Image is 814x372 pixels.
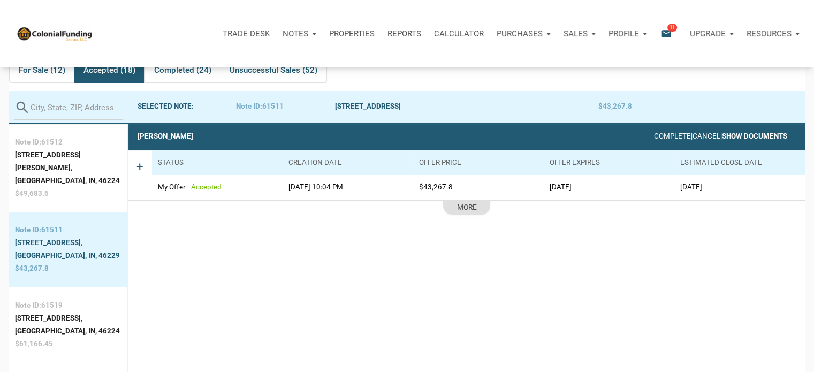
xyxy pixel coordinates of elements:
th: Estimated Close Date [674,150,805,175]
div: $43,267.8 [598,100,697,113]
i: email [660,27,673,40]
span: 61512 [41,138,63,146]
td: $43,267.8 [413,175,544,200]
span: | [691,132,693,140]
th: Creation date [283,150,413,175]
button: Reports [381,18,428,50]
div: Unsuccessful Sales (52) [220,57,326,83]
button: More [443,201,490,215]
p: Sales [564,29,588,39]
a: Properties [323,18,381,50]
i: search [14,100,31,116]
span: 61519 [41,301,63,309]
a: Calculator [428,18,490,50]
a: Cancel [693,132,720,140]
span: accepted [191,183,222,191]
span: — [186,183,191,191]
img: NoteUnlimited [16,26,93,41]
input: City, State, ZIP, Address [31,96,123,120]
div: [GEOGRAPHIC_DATA], IN, 46224 [15,325,120,338]
span: Note ID: [236,102,262,110]
span: Unsuccessful Sales (52) [230,64,317,77]
span: 61511 [262,102,284,110]
div: More [457,202,477,214]
p: Trade Desk [223,29,270,39]
td: [DATE] [674,175,805,200]
span: 11 [667,23,677,32]
p: Calculator [434,29,484,39]
button: Purchases [490,18,557,50]
span: | [720,132,722,140]
span: Note ID: [15,138,41,146]
span: Accepted (18) [83,64,135,77]
p: Notes [283,29,308,39]
button: Profile [602,18,653,50]
span: For Sale (12) [19,64,65,77]
span: Completed (24) [154,64,211,77]
a: Show Documents [722,132,787,140]
div: [STREET_ADDRESS][PERSON_NAME], [15,149,121,174]
p: Upgrade [690,29,726,39]
div: [STREET_ADDRESS] [335,100,598,113]
div: For Sale (12) [9,57,74,83]
button: email11 [653,18,683,50]
td: [DATE] 10:04 PM [283,175,413,200]
p: Profile [608,29,639,39]
button: Resources [740,18,806,50]
p: Resources [747,29,792,39]
span: My Offer [158,183,186,191]
p: Purchases [497,29,543,39]
span: Note ID: [15,301,41,309]
div: Selected note: [138,100,237,113]
p: Reports [387,29,421,39]
div: [STREET_ADDRESS], [15,312,120,325]
button: Trade Desk [216,18,276,50]
div: [PERSON_NAME] [138,130,193,143]
th: Offer price [413,150,544,175]
th: Offer Expires [544,150,674,175]
td: [DATE] [544,175,674,200]
div: Completed (24) [144,57,220,83]
th: Status [152,150,283,175]
button: Upgrade [683,18,740,50]
div: [GEOGRAPHIC_DATA], IN, 46224 [15,174,121,187]
button: Notes [276,18,323,50]
button: Sales [557,18,602,50]
div: Accepted (18) [74,57,144,83]
p: Properties [329,29,375,39]
div: $61,166.45 [15,338,120,351]
a: Complete [654,132,691,140]
span: + [136,160,143,191]
div: $49,683.6 [15,187,121,200]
